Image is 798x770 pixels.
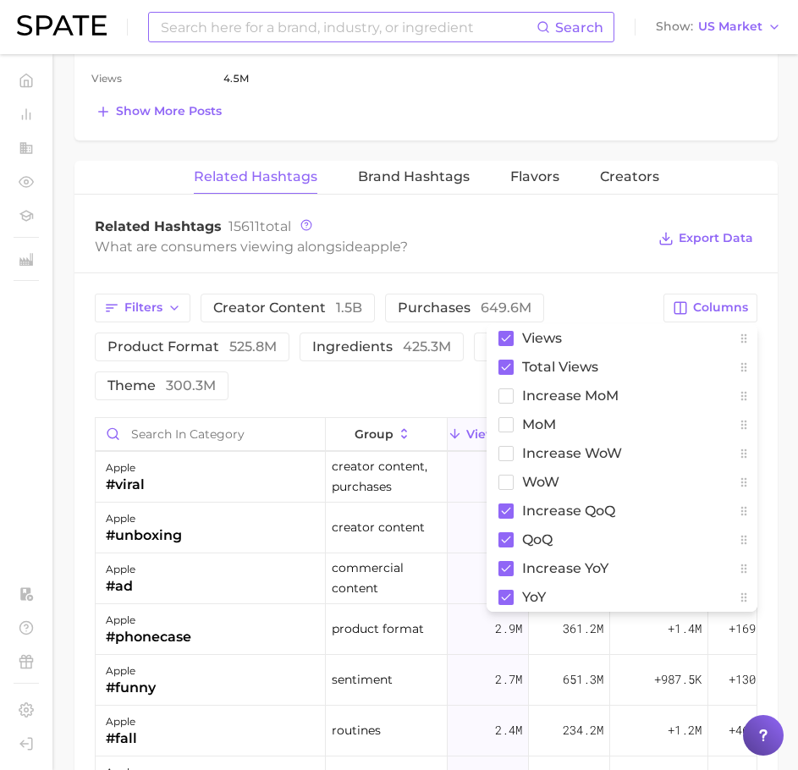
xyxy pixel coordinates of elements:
[332,720,381,740] span: routines
[95,235,646,258] div: What are consumers viewing alongside ?
[332,517,425,537] span: creator content
[522,532,553,547] span: QoQ
[522,475,559,489] span: WoW
[481,300,531,316] span: 649.6m
[106,559,135,580] div: apple
[332,558,441,598] span: commercial content
[107,340,277,354] span: product format
[522,503,615,518] span: increase QoQ
[106,712,137,732] div: apple
[693,300,748,315] span: Columns
[363,239,400,255] span: apple
[213,301,362,315] span: creator content
[510,169,559,184] span: Flavors
[652,16,785,38] button: ShowUS Market
[166,377,216,393] span: 300.3m
[106,509,182,529] div: apple
[116,104,222,118] span: Show more posts
[555,19,603,36] span: Search
[355,427,393,441] span: group
[522,446,622,460] span: Increase WoW
[522,561,608,575] span: increase YoY
[654,669,702,690] span: +987.5k
[563,720,603,740] span: 234.2m
[654,227,757,250] button: Export Data
[228,218,291,234] span: total
[563,669,603,690] span: 651.3m
[229,338,277,355] span: 525.8m
[326,418,448,451] button: group
[91,69,122,89] span: Views
[495,720,522,740] span: 2.4m
[522,417,556,432] span: MoM
[95,294,190,322] button: Filters
[106,678,156,698] div: #funny
[358,169,470,184] span: Brand Hashtags
[228,218,260,234] span: 15611
[95,218,222,234] span: Related Hashtags
[106,525,182,546] div: #unboxing
[17,15,107,36] img: SPATE
[668,720,702,740] span: +1.2m
[106,729,137,749] div: #fall
[336,300,362,316] span: 1.5b
[223,69,249,89] span: 4.5m
[106,661,156,681] div: apple
[563,619,603,639] span: 361.2m
[159,13,537,41] input: Search here for a brand, industry, or ingredient
[403,338,451,355] span: 425.3m
[124,300,162,315] span: Filters
[398,301,531,315] span: purchases
[466,427,503,441] span: Views
[698,22,762,31] span: US Market
[332,669,393,690] span: sentiment
[495,619,522,639] span: 2.9m
[14,731,39,756] a: Log out. Currently logged in with e-mail jacob.demos@robertet.com.
[495,669,522,690] span: 2.7m
[91,100,226,124] button: Show more posts
[106,576,135,597] div: #ad
[522,590,546,604] span: YoY
[729,619,776,639] span: +169.7%
[679,231,753,245] span: Export Data
[522,331,562,345] span: Views
[729,720,776,740] span: +465.1%
[106,610,191,630] div: apple
[600,169,659,184] span: Creators
[663,294,757,322] button: Columns
[106,458,145,478] div: apple
[312,340,451,354] span: ingredients
[729,669,776,690] span: +130.5%
[522,360,598,374] span: Total Views
[487,324,757,612] div: Columns
[332,456,441,497] span: creator content, purchases
[107,379,216,393] span: theme
[448,418,529,451] button: Views
[106,627,191,647] div: #phonecase
[332,619,424,639] span: product format
[668,619,702,639] span: +1.4m
[194,169,317,184] span: Related Hashtags
[522,388,619,403] span: increase MoM
[96,418,325,450] input: Search in category
[106,475,145,495] div: #viral
[656,22,693,31] span: Show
